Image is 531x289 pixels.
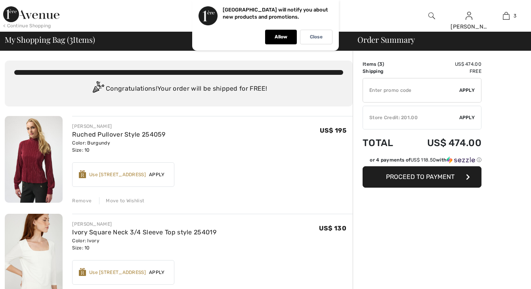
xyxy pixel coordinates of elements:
[69,34,73,44] span: 3
[310,34,323,40] p: Close
[370,156,481,164] div: or 4 payments of with
[503,11,510,21] img: My Bag
[363,78,459,102] input: Promo code
[146,171,168,178] span: Apply
[79,268,86,276] img: Reward-Logo.svg
[363,114,459,121] div: Store Credit: 201.00
[72,228,216,236] a: Ivory Square Neck 3/4 Sleeve Top style 254019
[405,68,481,75] td: Free
[405,61,481,68] td: US$ 474.00
[89,269,146,276] div: Use [STREET_ADDRESS]
[5,116,63,203] img: Ruched Pullover Style 254059
[79,170,86,178] img: Reward-Logo.svg
[363,61,405,68] td: Items ( )
[447,156,475,164] img: Sezzle
[459,114,475,121] span: Apply
[488,11,524,21] a: 3
[466,12,472,19] a: Sign In
[72,221,216,228] div: [PERSON_NAME]
[363,68,405,75] td: Shipping
[275,34,287,40] p: Allow
[451,23,487,31] div: [PERSON_NAME]
[459,87,475,94] span: Apply
[90,81,106,97] img: Congratulation2.svg
[405,129,481,156] td: US$ 474.00
[72,197,92,204] div: Remove
[3,6,59,22] img: 1ère Avenue
[319,224,346,232] span: US$ 130
[3,22,51,29] div: < Continue Shopping
[5,36,95,44] span: My Shopping Bag ( Items)
[72,123,165,130] div: [PERSON_NAME]
[72,237,216,251] div: Color: Ivory Size: 10
[428,11,435,21] img: search the website
[466,11,472,21] img: My Info
[320,127,346,134] span: US$ 195
[514,12,516,19] span: 3
[386,173,455,181] span: Proceed to Payment
[146,269,168,276] span: Apply
[379,61,382,67] span: 3
[72,131,165,138] a: Ruched Pullover Style 254059
[363,166,481,188] button: Proceed to Payment
[89,171,146,178] div: Use [STREET_ADDRESS]
[14,81,343,97] div: Congratulations! Your order will be shipped for FREE!
[363,129,405,156] td: Total
[348,36,526,44] div: Order Summary
[411,157,436,163] span: US$ 118.50
[363,156,481,166] div: or 4 payments ofUS$ 118.50withSezzle Click to learn more about Sezzle
[99,197,144,204] div: Move to Wishlist
[223,7,328,20] p: [GEOGRAPHIC_DATA] will notify you about new products and promotions.
[72,139,165,154] div: Color: Burgundy Size: 10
